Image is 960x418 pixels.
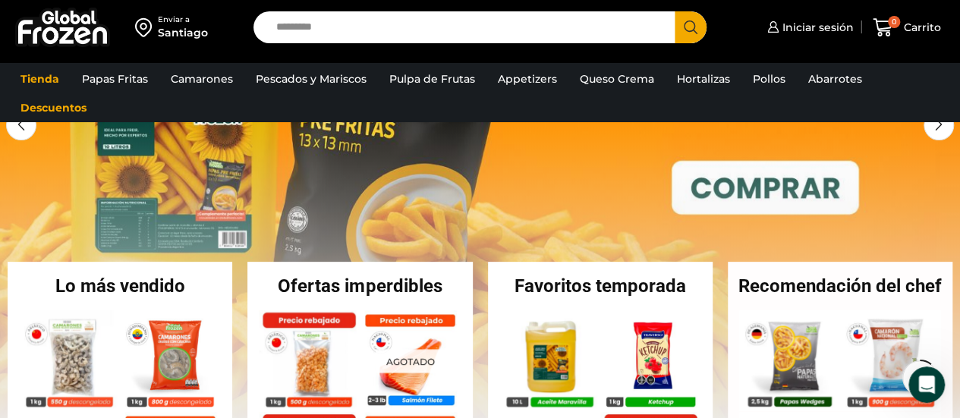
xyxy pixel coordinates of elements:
[74,64,156,93] a: Papas Fritas
[675,11,707,43] button: Search button
[488,277,713,295] h2: Favoritos temporada
[248,64,374,93] a: Pescados y Mariscos
[13,93,94,122] a: Descuentos
[888,16,900,28] span: 0
[745,64,793,93] a: Pollos
[669,64,738,93] a: Hortalizas
[763,12,854,42] a: Iniciar sesión
[8,277,232,295] h2: Lo más vendido
[490,64,565,93] a: Appetizers
[869,10,945,46] a: 0 Carrito
[158,25,208,40] div: Santiago
[572,64,662,93] a: Queso Crema
[163,64,241,93] a: Camarones
[6,110,36,140] div: Previous slide
[728,277,952,295] h2: Recomendación del chef
[801,64,870,93] a: Abarrotes
[135,14,158,40] img: address-field-icon.svg
[247,277,472,295] h2: Ofertas imperdibles
[158,14,208,25] div: Enviar a
[908,366,945,403] iframe: Intercom live chat
[13,64,67,93] a: Tienda
[924,110,954,140] div: Next slide
[376,349,445,372] p: Agotado
[382,64,483,93] a: Pulpa de Frutas
[779,20,854,35] span: Iniciar sesión
[900,20,941,35] span: Carrito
